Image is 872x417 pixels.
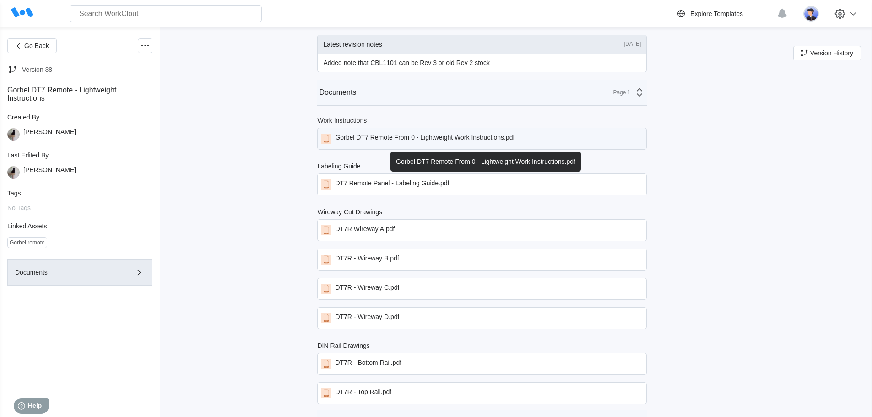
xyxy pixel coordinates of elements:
[70,5,262,22] input: Search WorkClout
[335,359,401,369] div: DT7R - Bottom Rail.pdf
[335,179,449,190] div: DT7 Remote Panel - Labeling Guide.pdf
[7,152,152,159] div: Last Edited By
[7,128,20,141] img: stormageddon_tree.jpg
[335,313,399,323] div: DT7R - Wireway D.pdf
[317,117,367,124] div: Work Instructions
[390,152,581,172] div: Gorbel DT7 Remote From 0 - Lightweight Work Instructions.pdf
[335,225,395,235] div: DT7R Wireway A.pdf
[24,43,49,49] span: Go Back
[810,50,853,56] span: Version History
[7,222,152,230] div: Linked Assets
[803,6,819,22] img: user-5.png
[323,59,489,66] p: Added note that CBL1101 can be Rev 3 or old Rev 2 stock
[793,46,861,60] button: Version History
[7,190,152,197] div: Tags
[7,38,57,53] button: Go Back
[317,162,360,170] div: Labeling Guide
[335,388,391,398] div: DT7R - Top Rail.pdf
[7,204,152,211] div: No Tags
[690,10,743,17] div: Explore Templates
[7,166,20,179] img: stormageddon_tree.jpg
[10,239,45,246] div: Gorbel remote
[22,66,52,73] div: Version 38
[335,134,515,144] div: Gorbel DT7 Remote From 0 - Lightweight Work Instructions.pdf
[607,89,630,96] div: Page 1
[23,166,76,179] div: [PERSON_NAME]
[7,259,152,286] button: Documents
[676,8,772,19] a: Explore Templates
[7,86,152,103] div: Gorbel DT7 Remote - Lightweight Instructions
[335,255,399,265] div: DT7R - Wireway B.pdf
[23,128,76,141] div: [PERSON_NAME]
[317,342,369,349] div: DIN Rail Drawings
[335,284,399,294] div: DT7R - Wireway C.pdf
[624,41,641,48] div: [DATE]
[319,88,356,97] div: Documents
[15,269,119,276] div: Documents
[317,208,382,216] div: Wireway Cut Drawings
[323,41,382,48] div: Latest revision notes
[7,114,152,121] div: Created By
